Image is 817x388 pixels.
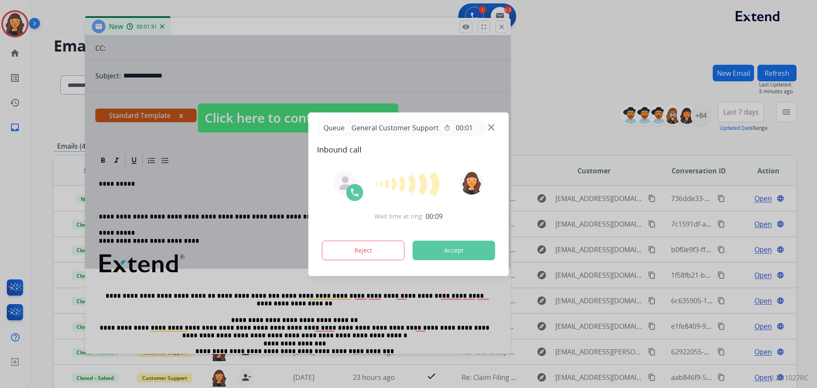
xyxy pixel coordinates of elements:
[339,176,352,190] img: agent-avatar
[488,124,494,130] img: close-button
[320,123,348,133] p: Queue
[350,187,360,198] img: call-icon
[374,212,424,221] span: Wait time at ring:
[322,241,405,260] button: Reject
[444,124,451,131] mat-icon: timer
[426,211,443,221] span: 00:09
[460,171,483,195] img: avatar
[317,144,500,155] span: Inbound call
[348,123,442,133] span: General Customer Support
[413,241,495,260] button: Accept
[770,373,808,383] p: 0.20.1027RC
[456,123,473,133] span: 00:01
